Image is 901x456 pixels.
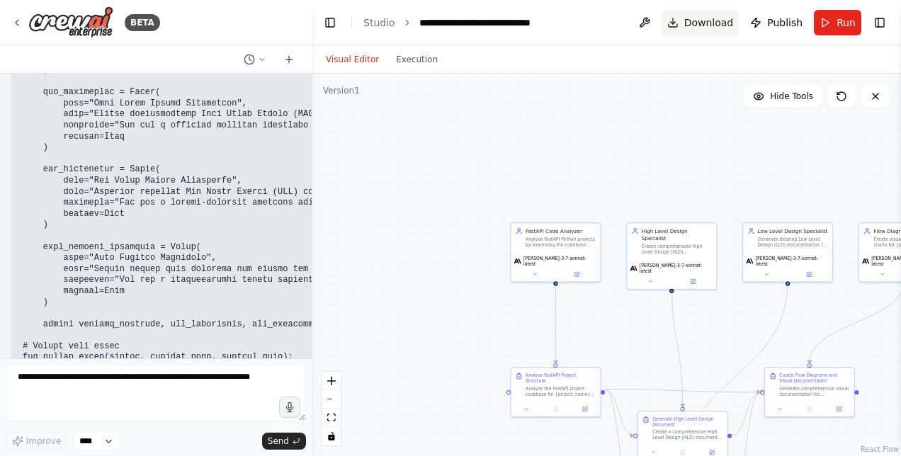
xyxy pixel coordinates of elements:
button: Hide Tools [744,85,822,108]
g: Edge from e1f4dcc7-7341-462e-81d0-9683792251e0 to b7776873-8377-4c36-b584-1d9697edadd7 [668,281,686,406]
span: Hide Tools [770,91,813,102]
button: Download [662,10,739,35]
div: Analyze FastAPI Python projects by examining the codebase structure, endpoints, models, dependenc... [526,236,596,248]
div: Analyze FastAPI Project Structure [526,372,596,384]
nav: breadcrumb [363,16,573,30]
button: toggle interactivity [322,427,341,445]
button: fit view [322,409,341,427]
button: Open in side panel [672,277,713,285]
button: Open in side panel [557,270,598,278]
g: Edge from 706bf384-c868-4d48-8cf3-89bb72859b55 to f25bc7ab-577d-4eed-b6aa-3a6a3fa029bc [552,281,559,363]
button: Run [814,10,861,35]
div: Create comprehensive High Level Design (HLD) documentation for {project_name} based on code analy... [642,244,712,255]
div: High Level Design SpecialistCreate comprehensive High Level Design (HLD) documentation for {proje... [626,222,717,290]
button: zoom out [322,390,341,409]
button: Publish [744,10,808,35]
div: BETA [125,14,160,31]
div: Create Flow Diagrams and Visual Documentation [779,372,849,384]
span: [PERSON_NAME]-3-7-sonnet-latest [523,256,597,267]
div: High Level Design Specialist [642,227,712,241]
div: Create a comprehensive High Level Design (HLD) document for {project_name} based on the code anal... [652,429,722,440]
button: Open in side panel [788,270,829,278]
img: Logo [28,6,113,38]
span: Send [268,435,289,447]
button: Execution [387,51,446,68]
button: Click to speak your automation idea [279,397,300,418]
a: React Flow attribution [861,445,899,453]
button: No output available [540,405,571,414]
div: Generate detailed Low Level Design (LLD) documentation for {project_name} including class diagram... [758,236,828,248]
div: Low Level Design SpecialistGenerate detailed Low Level Design (LLD) documentation for {project_na... [742,222,833,282]
button: Start a new chat [278,51,300,68]
div: Version 1 [323,85,360,96]
button: Send [262,433,306,450]
button: No output available [794,405,824,414]
div: React Flow controls [322,372,341,445]
button: Open in side panel [827,405,851,414]
button: Open in side panel [572,405,597,414]
span: Publish [767,16,803,30]
button: Switch to previous chat [238,51,272,68]
button: Show right sidebar [870,13,890,33]
button: Visual Editor [317,51,387,68]
g: Edge from f25bc7ab-577d-4eed-b6aa-3a6a3fa029bc to f5467b4f-b17b-425b-b0cf-21f2e52d6135 [605,386,760,396]
div: Analyze the FastAPI project codebase for {project_name} to understand its structure, components, ... [526,385,596,397]
span: [PERSON_NAME]-3-7-sonnet-latest [640,263,713,274]
g: Edge from b7776873-8377-4c36-b584-1d9697edadd7 to f5467b4f-b17b-425b-b0cf-21f2e52d6135 [732,389,760,440]
a: Studio [363,17,395,28]
g: Edge from f25bc7ab-577d-4eed-b6aa-3a6a3fa029bc to b7776873-8377-4c36-b584-1d9697edadd7 [605,386,633,440]
span: Download [684,16,734,30]
span: Improve [26,435,61,447]
span: Run [837,16,856,30]
div: Generate comprehensive visual documentation for {project_name} including flow diagrams, sequence ... [779,385,849,397]
div: FastAPI Code Analyzer [526,227,596,234]
span: [PERSON_NAME]-3-7-sonnet-latest [756,256,829,267]
button: Improve [6,432,67,450]
button: zoom in [322,372,341,390]
div: Generate High Level Design Document [652,416,722,427]
button: Hide left sidebar [320,13,340,33]
div: FastAPI Code AnalyzerAnalyze FastAPI Python projects by examining the codebase structure, endpoin... [510,222,601,282]
div: Analyze FastAPI Project StructureAnalyze the FastAPI project codebase for {project_name} to under... [510,367,601,417]
div: Low Level Design Specialist [758,227,828,234]
div: Create Flow Diagrams and Visual DocumentationGenerate comprehensive visual documentation for {pro... [764,367,855,417]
